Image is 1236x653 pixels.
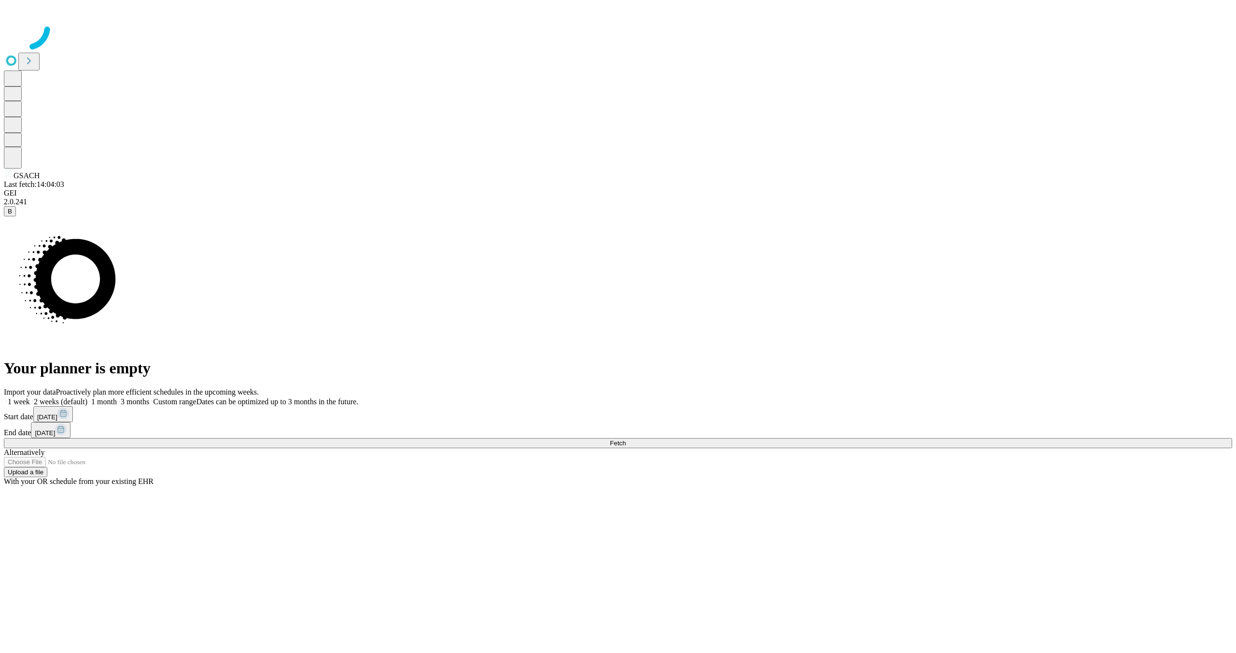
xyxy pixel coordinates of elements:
[4,359,1232,377] h1: Your planner is empty
[4,198,1232,206] div: 2.0.241
[56,388,259,396] span: Proactively plan more efficient schedules in the upcoming weeks.
[4,180,64,188] span: Last fetch: 14:04:03
[610,440,626,447] span: Fetch
[35,429,55,437] span: [DATE]
[197,397,358,406] span: Dates can be optimized up to 3 months in the future.
[153,397,196,406] span: Custom range
[4,448,44,456] span: Alternatively
[37,413,57,421] span: [DATE]
[4,467,47,477] button: Upload a file
[4,438,1232,448] button: Fetch
[4,189,1232,198] div: GEI
[33,406,73,422] button: [DATE]
[4,422,1232,438] div: End date
[34,397,87,406] span: 2 weeks (default)
[4,388,56,396] span: Import your data
[4,406,1232,422] div: Start date
[14,171,40,180] span: GSACH
[121,397,149,406] span: 3 months
[4,206,16,216] button: B
[8,397,30,406] span: 1 week
[8,208,12,215] span: B
[31,422,70,438] button: [DATE]
[4,477,154,485] span: With your OR schedule from your existing EHR
[91,397,117,406] span: 1 month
